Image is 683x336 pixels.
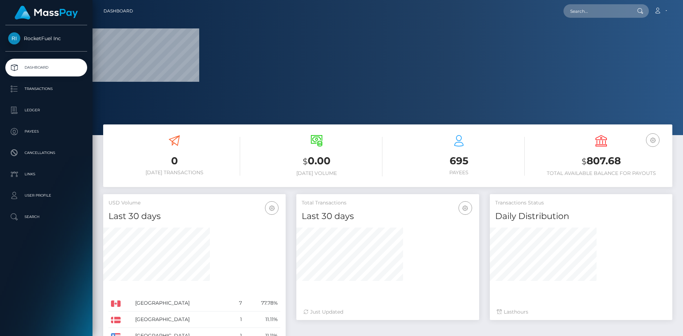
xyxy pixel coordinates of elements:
td: [GEOGRAPHIC_DATA] [133,311,231,328]
small: $ [582,156,587,166]
td: [GEOGRAPHIC_DATA] [133,295,231,311]
h5: Transactions Status [495,199,667,207]
p: Cancellations [8,148,84,158]
a: Cancellations [5,144,87,162]
input: Search... [563,4,630,18]
div: Last hours [497,308,665,316]
div: Just Updated [303,308,472,316]
h5: Total Transactions [302,199,473,207]
a: User Profile [5,187,87,204]
img: DK.png [111,317,121,323]
img: RocketFuel Inc [8,32,20,44]
small: $ [303,156,308,166]
h3: 0.00 [251,154,382,169]
p: Transactions [8,84,84,94]
a: Ledger [5,101,87,119]
h5: USD Volume [108,199,280,207]
a: Payees [5,123,87,140]
img: CA.png [111,300,121,307]
a: Dashboard [104,4,133,18]
td: 11.11% [244,311,280,328]
td: 1 [231,311,244,328]
h3: 0 [108,154,240,168]
span: RocketFuel Inc [5,35,87,42]
h3: 807.68 [535,154,667,169]
h6: Total Available Balance for Payouts [535,170,667,176]
p: Ledger [8,105,84,116]
a: Transactions [5,80,87,98]
p: Payees [8,126,84,137]
h3: 695 [393,154,525,168]
h6: Payees [393,170,525,176]
h6: [DATE] Transactions [108,170,240,176]
img: MassPay Logo [15,6,78,20]
h4: Last 30 days [302,210,473,223]
h4: Last 30 days [108,210,280,223]
h6: [DATE] Volume [251,170,382,176]
p: User Profile [8,190,84,201]
td: 77.78% [244,295,280,311]
a: Links [5,165,87,183]
h4: Daily Distribution [495,210,667,223]
td: 7 [231,295,244,311]
p: Dashboard [8,62,84,73]
p: Links [8,169,84,180]
a: Search [5,208,87,226]
p: Search [8,212,84,222]
a: Dashboard [5,59,87,76]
